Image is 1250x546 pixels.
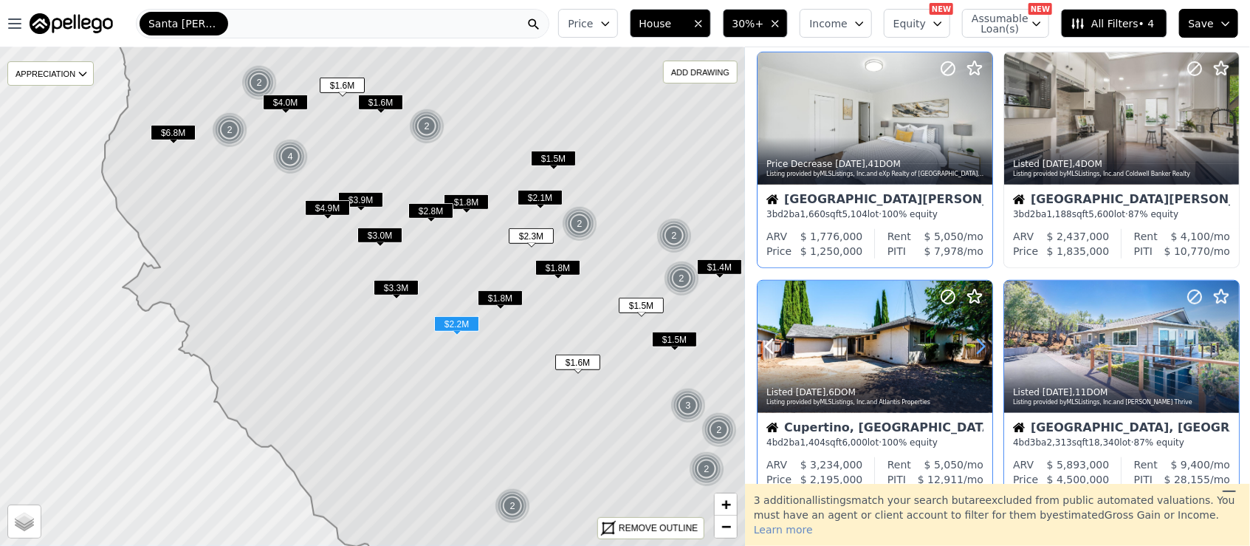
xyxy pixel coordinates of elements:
div: /mo [1153,244,1230,259]
div: Price [766,244,791,259]
span: $2.8M [408,203,453,219]
div: $1.8M [444,194,489,216]
div: 3 [670,388,706,423]
img: Pellego [30,13,113,34]
span: $1.6M [358,95,403,110]
time: 2025-08-14 18:40 [835,159,865,169]
span: $ 5,050 [924,459,964,471]
span: $ 5,050 [924,231,964,242]
div: 3 bd 2 ba sqft lot · 87% equity [1013,208,1230,220]
img: House [766,194,778,205]
span: 6,000 [842,437,867,448]
span: $ 4,100 [1171,231,1210,242]
div: $1.5M [619,298,664,319]
span: $1.8M [478,290,523,306]
div: Price Decrease , 41 DOM [766,158,985,170]
div: NEW [1028,3,1052,15]
button: Save [1179,9,1238,38]
span: $ 3,234,000 [800,459,863,471]
img: g1.png [689,451,725,487]
div: 2 [241,65,277,100]
time: 2025-08-14 18:08 [1043,159,1073,169]
div: PITI [1134,472,1153,487]
div: $3.9M [338,192,383,214]
span: $2.3M [509,228,554,244]
span: 1,404 [800,437,825,448]
div: 3 bd 2 ba sqft lot · 100% equity [766,208,983,220]
span: Learn more [754,524,813,536]
span: + [721,495,731,513]
img: g1.png [272,139,309,174]
div: 2 [689,451,724,487]
span: $2.1M [518,190,563,205]
div: 2 [701,412,737,448]
div: Price [1013,244,1038,259]
div: 2 [656,218,692,253]
div: $1.5M [652,332,697,353]
div: /mo [911,457,983,472]
span: $2.2M [434,316,479,332]
a: Layers [8,505,41,538]
div: ARV [1013,229,1034,244]
button: Assumable Loan(s) [962,9,1049,38]
img: g1.png [212,112,248,148]
span: 18,340 [1088,437,1119,448]
img: g1.png [562,206,598,242]
span: $6.8M [151,125,196,140]
div: /mo [911,229,983,244]
div: [GEOGRAPHIC_DATA][PERSON_NAME] ([PERSON_NAME][GEOGRAPHIC_DATA]) [766,194,983,208]
span: $3.0M [357,228,402,243]
img: House [766,422,778,434]
button: House [630,9,711,38]
div: /mo [1158,229,1230,244]
div: $1.5M [531,151,576,172]
div: $4.0M [263,95,308,116]
span: $ 5,893,000 [1047,459,1110,471]
div: 2 [664,261,699,296]
span: Santa [PERSON_NAME] [148,16,219,31]
div: $2.2M [434,316,479,338]
span: Save [1189,16,1214,31]
div: PITI [1134,244,1153,259]
div: ARV [766,229,787,244]
a: Zoom in [715,494,737,516]
div: $3.3M [374,280,419,301]
div: PITI [887,244,906,259]
span: $1.5M [531,151,576,166]
span: $1.8M [444,194,489,210]
div: 2 [212,112,247,148]
button: Price [558,9,617,38]
span: $ 7,978 [924,245,964,257]
a: Price Decrease [DATE],41DOMListing provided byMLSListings, Inc.and eXp Realty of [GEOGRAPHIC_DATA... [757,52,992,268]
div: $2.8M [408,203,453,225]
span: $1.5M [652,332,697,347]
div: Listing provided by MLSListings, Inc. and Coldwell Banker Realty [1013,170,1232,179]
span: 2,313 [1047,437,1072,448]
span: $1.8M [535,260,580,276]
span: $4.9M [305,200,350,216]
img: g1.png [495,488,531,524]
div: $1.8M [535,260,580,281]
div: 2 [562,206,597,242]
span: − [721,517,731,536]
div: Rent [887,229,911,244]
div: Listing provided by MLSListings, Inc. and [PERSON_NAME] Thrive [1013,398,1232,407]
div: /mo [906,244,983,259]
div: APPRECIATION [7,61,94,86]
button: 30%+ [723,9,789,38]
img: House [1013,194,1025,205]
span: Equity [893,16,926,31]
div: /mo [1158,457,1230,472]
div: Cupertino, [GEOGRAPHIC_DATA] [766,422,983,437]
div: $1.6M [555,355,600,376]
div: 3 additional listing s match your search but are excluded from public automated valuations. You m... [745,484,1250,546]
div: Rent [887,457,911,472]
img: g1.png [409,109,445,144]
span: $ 1,835,000 [1047,245,1110,257]
span: $ 1,250,000 [800,245,863,257]
span: $ 9,400 [1171,459,1210,471]
div: $1.8M [478,290,523,312]
img: g1.png [664,261,700,296]
div: NEW [930,3,953,15]
div: $1.6M [358,95,403,116]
